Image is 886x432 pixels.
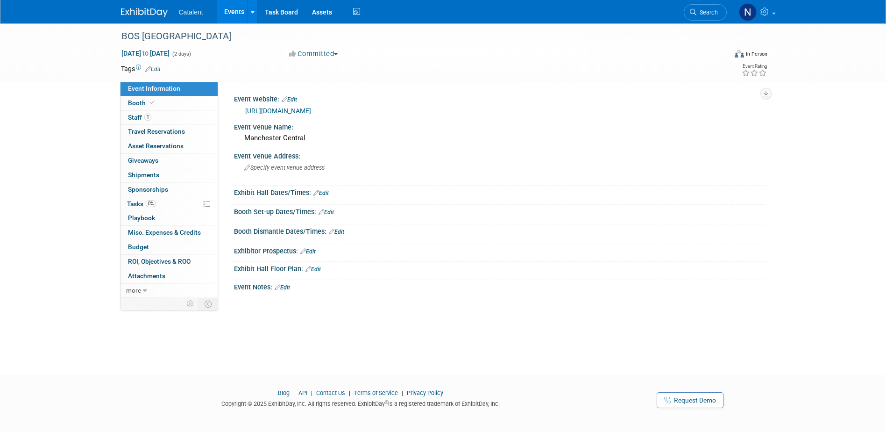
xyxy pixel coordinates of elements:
a: Travel Reservations [120,125,218,139]
a: Edit [300,248,316,255]
sup: ® [385,400,388,405]
a: Edit [275,284,290,291]
a: Asset Reservations [120,139,218,153]
div: Event Venue Address: [234,149,766,161]
a: Staff1 [120,111,218,125]
a: Misc. Expenses & Credits [120,226,218,240]
div: Event Venue Name: [234,120,766,132]
span: 1 [144,114,151,121]
span: Shipments [128,171,159,179]
img: ExhibitDay [121,8,168,17]
img: Nicole Bullock [739,3,757,21]
a: Blog [278,389,290,396]
div: Booth Dismantle Dates/Times: [234,224,766,237]
button: Committed [286,49,341,59]
span: Catalent [179,8,203,16]
span: | [399,389,405,396]
div: Event Rating [742,64,767,69]
a: ROI, Objectives & ROO [120,255,218,269]
span: Attachments [128,272,165,280]
a: [URL][DOMAIN_NAME] [245,107,311,115]
a: Playbook [120,211,218,225]
span: [DATE] [DATE] [121,49,170,58]
a: Edit [329,229,344,235]
span: Tasks [127,200,156,208]
span: Sponsorships [128,186,168,193]
a: Edit [305,266,321,273]
a: Shipments [120,168,218,182]
span: Budget [128,243,149,251]
div: Exhibit Hall Dates/Times: [234,186,766,198]
div: Copyright © 2025 ExhibitDay, Inc. All rights reserved. ExhibitDay is a registered trademark of Ex... [121,397,601,408]
span: | [347,389,353,396]
a: more [120,284,218,298]
span: | [291,389,297,396]
div: Event Website: [234,92,766,104]
img: Format-Inperson.png [735,50,744,58]
span: Search [696,9,718,16]
span: Staff [128,114,151,121]
td: Tags [121,64,161,73]
span: to [141,50,150,57]
a: Search [684,4,727,21]
a: Edit [319,209,334,216]
span: Booth [128,99,156,107]
a: Event Information [120,82,218,96]
div: Exhibit Hall Floor Plan: [234,262,766,274]
span: more [126,287,141,294]
a: Edit [313,190,329,196]
span: | [309,389,315,396]
span: Misc. Expenses & Credits [128,229,201,236]
span: Playbook [128,214,155,222]
a: API [298,389,307,396]
a: Booth [120,96,218,110]
span: Asset Reservations [128,142,184,150]
span: Giveaways [128,157,158,164]
div: Manchester Central [241,131,758,145]
a: Sponsorships [120,183,218,197]
a: Contact Us [316,389,345,396]
a: Budget [120,240,218,254]
div: Exhibitor Prospectus: [234,244,766,256]
span: Travel Reservations [128,128,185,135]
div: Event Format [672,49,768,63]
a: Giveaways [120,154,218,168]
i: Booth reservation complete [150,100,155,105]
a: Edit [282,96,297,103]
a: Privacy Policy [407,389,443,396]
a: Terms of Service [354,389,398,396]
div: BOS [GEOGRAPHIC_DATA] [118,28,713,45]
div: In-Person [745,50,767,58]
span: Specify event venue address [244,164,325,171]
span: ROI, Objectives & ROO [128,258,191,265]
a: Request Demo [657,392,723,408]
span: Event Information [128,85,180,92]
td: Personalize Event Tab Strip [183,298,199,310]
a: Edit [145,66,161,72]
div: Event Notes: [234,280,766,292]
span: (2 days) [171,51,191,57]
td: Toggle Event Tabs [198,298,218,310]
a: Attachments [120,269,218,283]
div: Booth Set-up Dates/Times: [234,205,766,217]
span: 0% [146,200,156,207]
a: Tasks0% [120,197,218,211]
